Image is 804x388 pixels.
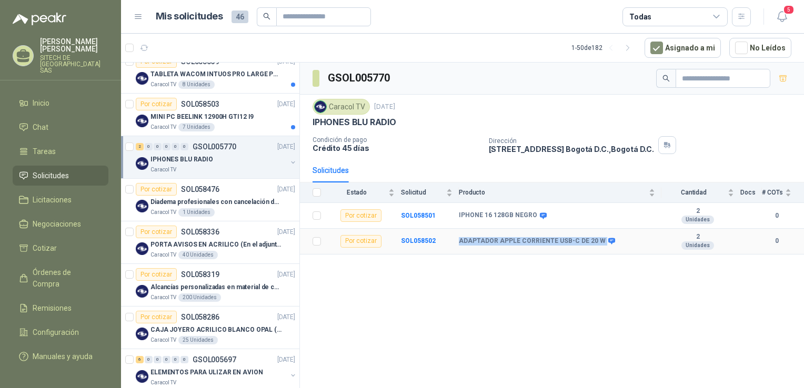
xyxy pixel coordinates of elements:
p: SITECH DE [GEOGRAPHIC_DATA] SAS [40,55,108,74]
th: Producto [459,182,661,203]
div: Por cotizar [136,226,177,238]
img: Company Logo [136,328,148,340]
p: MINI PC BEELINK 12900H GTI12 I9 [150,112,254,122]
button: No Leídos [729,38,791,58]
b: 0 [762,236,791,246]
div: 0 [145,356,153,363]
th: Estado [327,182,401,203]
p: [PERSON_NAME] [PERSON_NAME] [40,38,108,53]
span: Inicio [33,97,49,109]
img: Company Logo [315,101,326,113]
p: Crédito 45 días [313,144,480,152]
b: 0 [762,211,791,221]
p: [STREET_ADDRESS] Bogotá D.C. , Bogotá D.C. [489,145,654,154]
span: Cantidad [661,189,726,196]
div: Por cotizar [136,268,177,281]
p: TABLETA WACOM INTUOS PRO LARGE PTK870K0A [150,69,282,79]
span: Remisiones [33,302,72,314]
b: 2 [661,207,734,216]
div: Por cotizar [136,183,177,196]
img: Company Logo [136,200,148,212]
th: Cantidad [661,182,740,203]
a: Remisiones [13,298,108,318]
div: 40 Unidades [178,251,218,259]
img: Company Logo [136,370,148,383]
a: Por cotizarSOL058286[DATE] Company LogoCAJA JOYERO ACRILICO BLANCO OPAL (En el adjunto mas detall... [121,307,299,349]
p: [DATE] [277,142,295,152]
div: Unidades [681,216,714,224]
img: Company Logo [136,157,148,170]
div: Caracol TV [313,99,370,115]
a: Cotizar [13,238,108,258]
div: 0 [180,143,188,150]
p: [DATE] [277,312,295,322]
div: Unidades [681,241,714,250]
p: Caracol TV [150,80,176,89]
button: Asignado a mi [645,38,721,58]
button: 5 [772,7,791,26]
p: [DATE] [277,227,295,237]
div: 25 Unidades [178,336,218,344]
p: [DATE] [277,270,295,280]
div: 0 [180,356,188,363]
p: PORTA AVISOS EN ACRILICO (En el adjunto mas informacion) [150,240,282,250]
span: Solicitud [401,189,444,196]
p: CAJA JOYERO ACRILICO BLANCO OPAL (En el adjunto mas detalle) [150,325,282,335]
div: 0 [154,356,162,363]
span: search [263,13,270,20]
div: Todas [629,11,651,23]
p: Diadema profesionales con cancelación de ruido en micrófono [150,197,282,207]
a: SOL058502 [401,237,436,244]
p: SOL058539 [181,58,219,65]
a: Órdenes de Compra [13,262,108,294]
div: 1 - 50 de 182 [571,39,636,56]
div: 6 [136,356,144,363]
p: Caracol TV [150,379,176,387]
p: [DATE] [277,185,295,195]
a: Licitaciones [13,190,108,210]
p: SOL058503 [181,100,219,108]
a: Configuración [13,322,108,342]
span: Negociaciones [33,218,81,230]
span: 46 [232,11,248,23]
p: Caracol TV [150,251,176,259]
h1: Mis solicitudes [156,9,223,24]
p: GSOL005770 [193,143,236,150]
div: Solicitudes [313,165,349,176]
b: 2 [661,233,734,241]
span: Estado [327,189,386,196]
th: Solicitud [401,182,459,203]
span: 5 [783,5,795,15]
div: 0 [172,356,179,363]
img: Company Logo [136,115,148,127]
div: Por cotizar [340,235,381,248]
p: [DATE] [374,102,395,112]
a: Manuales y ayuda [13,346,108,366]
a: SOL058501 [401,212,436,219]
img: Company Logo [136,285,148,298]
p: GSOL005697 [193,356,236,363]
p: SOL058476 [181,186,219,193]
p: [DATE] [277,99,295,109]
div: 8 Unidades [178,80,215,89]
span: Tareas [33,146,56,157]
a: 6 0 0 0 0 0 GSOL005697[DATE] Company LogoELEMENTOS PARA ULIZAR EN AVIONCaracol TV [136,353,297,387]
div: 0 [163,356,170,363]
h3: GSOL005770 [328,70,391,86]
span: Chat [33,121,48,133]
div: 0 [172,143,179,150]
span: Órdenes de Compra [33,267,98,290]
a: Por cotizarSOL058476[DATE] Company LogoDiadema profesionales con cancelación de ruido en micrófon... [121,179,299,221]
a: Inicio [13,93,108,113]
span: Producto [459,189,647,196]
p: IPHONES BLU RADIO [313,117,396,128]
div: 0 [145,143,153,150]
p: [DATE] [277,355,295,365]
a: Por cotizarSOL058503[DATE] Company LogoMINI PC BEELINK 12900H GTI12 I9Caracol TV7 Unidades [121,94,299,136]
div: 1 Unidades [178,208,215,217]
div: 200 Unidades [178,293,221,302]
p: Caracol TV [150,123,176,131]
a: Por cotizarSOL058539[DATE] Company LogoTABLETA WACOM INTUOS PRO LARGE PTK870K0ACaracol TV8 Unidades [121,51,299,94]
div: Por cotizar [340,209,381,222]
